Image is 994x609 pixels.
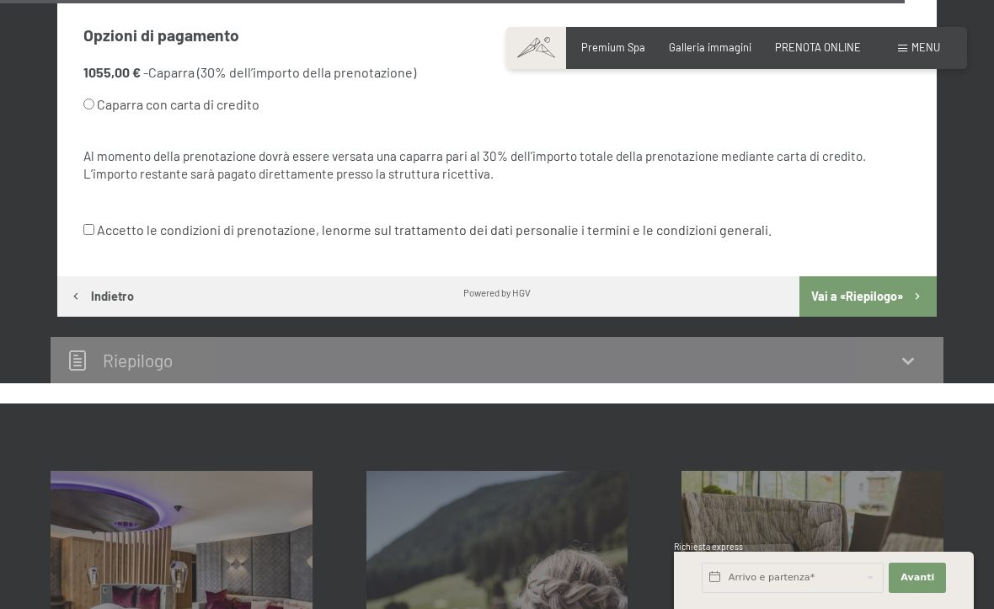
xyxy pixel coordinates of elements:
legend: Opzioni di pagamento [83,24,239,47]
label: Caparra con carta di credito [83,88,457,120]
button: Indietro [57,276,146,317]
div: Powered by HGV [463,286,531,299]
button: Avanti [889,563,946,593]
strong: 1055,00 € [83,64,141,80]
a: norme sul trattamento dei dati personali [333,222,571,238]
span: Avanti [900,571,934,585]
a: termini e le condizioni generali [587,222,768,238]
h2: Riepilogo [103,350,173,371]
input: Caparra con carta di credito [83,99,94,110]
input: Accetto le condizioni di prenotazione, lenorme sul trattamento dei dati personalie i termini e le... [83,224,94,235]
div: Al momento della prenotazione dovrà essere versata una caparra pari al 30% dell’importo totale de... [83,147,910,184]
a: Galleria immagini [669,40,751,54]
li: - Caparra (30% dell’importo della prenotazione) [83,63,497,121]
label: Accetto le condizioni di prenotazione, le e i . [83,214,772,246]
span: Menu [911,40,940,54]
a: PRENOTA ONLINE [775,40,861,54]
button: Vai a «Riepilogo» [799,276,937,317]
a: Premium Spa [581,40,645,54]
span: Richiesta express [674,542,743,552]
